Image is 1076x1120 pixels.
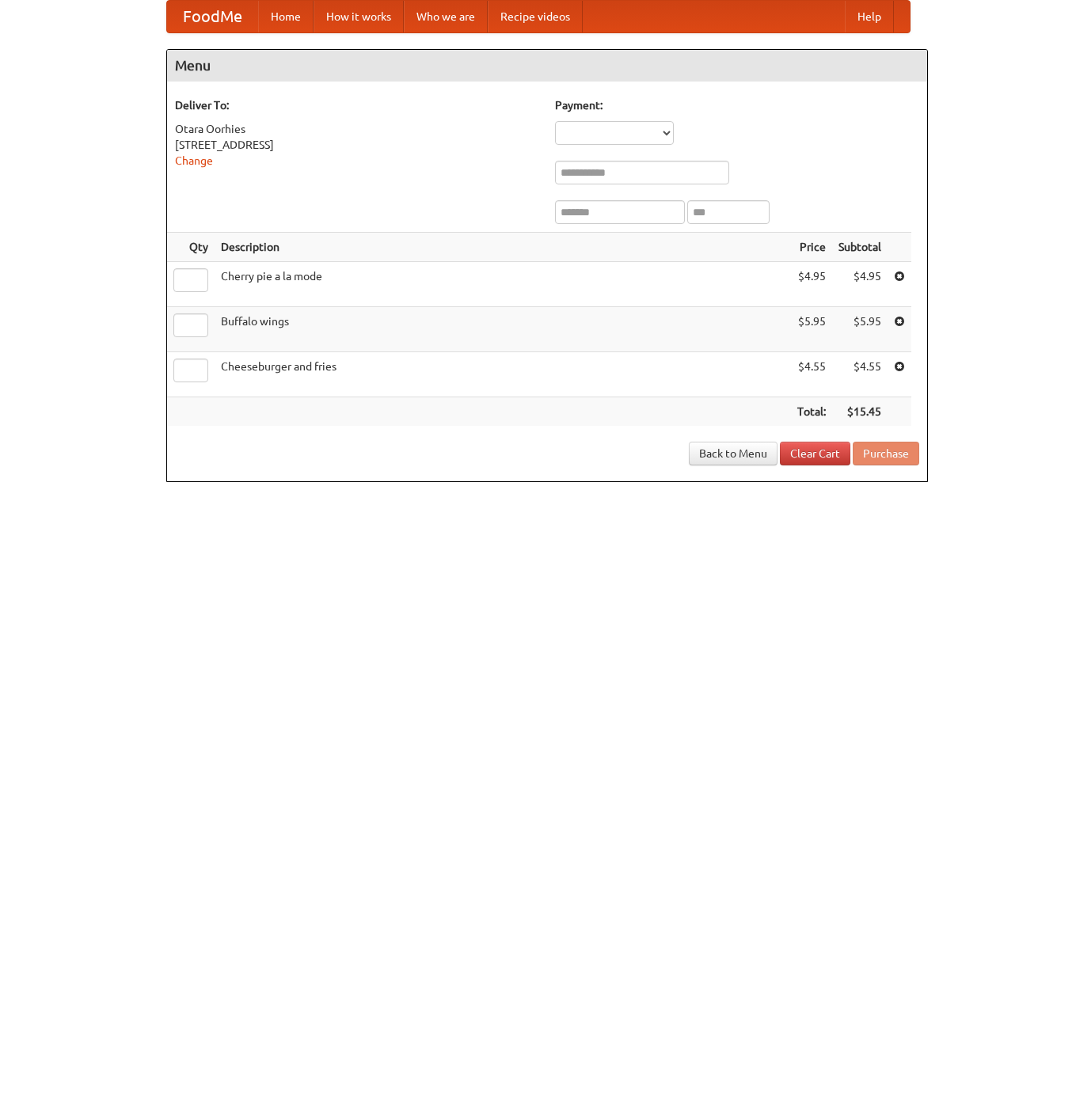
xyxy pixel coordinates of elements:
[488,1,583,32] a: Recipe videos
[215,233,791,262] th: Description
[832,233,888,262] th: Subtotal
[791,262,832,307] td: $4.95
[853,442,919,465] button: Purchase
[832,397,888,427] th: $15.45
[689,442,778,465] a: Back to Menu
[175,154,213,167] a: Change
[791,397,832,427] th: Total:
[832,262,888,307] td: $4.95
[175,97,539,113] h5: Deliver To:
[167,50,927,82] h4: Menu
[791,233,832,262] th: Price
[791,307,832,352] td: $5.95
[215,352,791,397] td: Cheeseburger and fries
[845,1,894,32] a: Help
[791,352,832,397] td: $4.55
[215,262,791,307] td: Cherry pie a la mode
[167,233,215,262] th: Qty
[215,307,791,352] td: Buffalo wings
[175,137,539,153] div: [STREET_ADDRESS]
[832,352,888,397] td: $4.55
[832,307,888,352] td: $5.95
[314,1,404,32] a: How it works
[175,121,539,137] div: Otara Oorhies
[404,1,488,32] a: Who we are
[780,442,850,465] a: Clear Cart
[555,97,919,113] h5: Payment:
[167,1,258,32] a: FoodMe
[258,1,314,32] a: Home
